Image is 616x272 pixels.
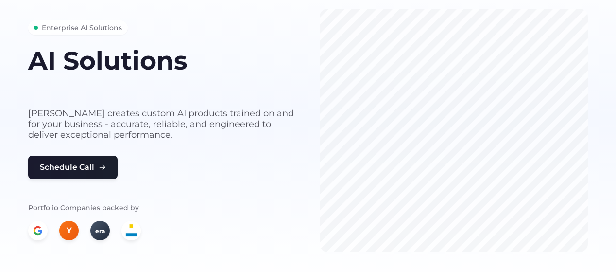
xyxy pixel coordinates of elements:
[42,22,122,33] span: Enterprise AI Solutions
[28,78,296,96] h2: built for your business needs
[59,221,79,240] div: Y
[28,156,118,179] button: Schedule Call
[90,221,110,240] div: era
[28,47,296,74] h1: AI Solutions
[28,108,296,140] p: [PERSON_NAME] creates custom AI products trained on and for your business - accurate, reliable, a...
[28,202,296,213] p: Portfolio Companies backed by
